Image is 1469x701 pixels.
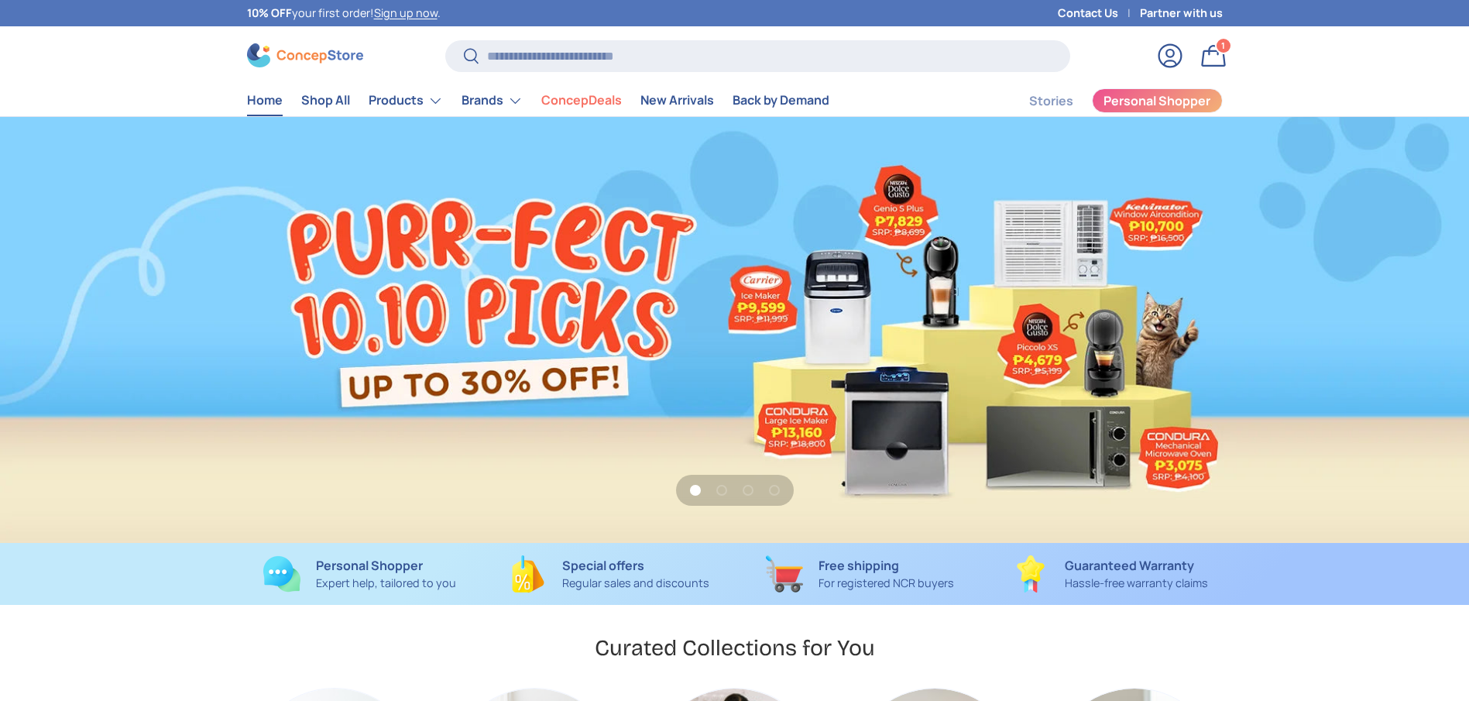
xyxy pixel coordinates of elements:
[497,555,722,593] a: Special offers Regular sales and discounts
[819,575,954,592] p: For registered NCR buyers
[1058,5,1140,22] a: Contact Us
[369,85,443,116] a: Products
[640,85,714,115] a: New Arrivals
[1092,88,1223,113] a: Personal Shopper
[374,5,438,20] a: Sign up now
[1029,86,1073,116] a: Stories
[733,85,829,115] a: Back by Demand
[247,43,363,67] img: ConcepStore
[992,85,1223,116] nav: Secondary
[562,557,644,574] strong: Special offers
[747,555,973,593] a: Free shipping For registered NCR buyers
[462,85,523,116] a: Brands
[247,5,292,20] strong: 10% OFF
[301,85,350,115] a: Shop All
[247,555,472,593] a: Personal Shopper Expert help, tailored to you
[247,5,441,22] p: your first order! .
[997,555,1223,593] a: Guaranteed Warranty Hassle-free warranty claims
[247,85,829,116] nav: Primary
[1065,575,1208,592] p: Hassle-free warranty claims
[359,85,452,116] summary: Products
[541,85,622,115] a: ConcepDeals
[316,557,423,574] strong: Personal Shopper
[1065,557,1194,574] strong: Guaranteed Warranty
[819,557,899,574] strong: Free shipping
[452,85,532,116] summary: Brands
[1140,5,1223,22] a: Partner with us
[595,634,875,662] h2: Curated Collections for You
[247,85,283,115] a: Home
[1221,40,1225,51] span: 1
[562,575,709,592] p: Regular sales and discounts
[1103,94,1210,107] span: Personal Shopper
[316,575,456,592] p: Expert help, tailored to you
